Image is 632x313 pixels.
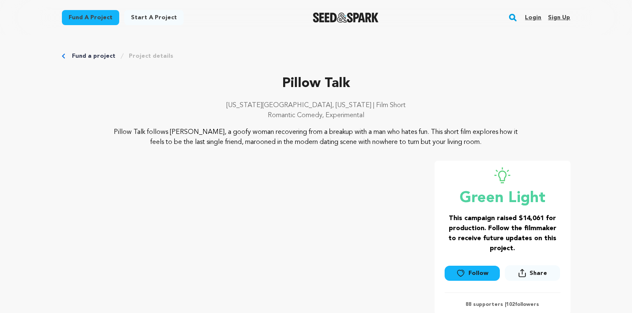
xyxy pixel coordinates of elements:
[62,52,571,60] div: Breadcrumb
[62,110,571,121] p: Romantic Comedy, Experimental
[313,13,379,23] img: Seed&Spark Logo Dark Mode
[124,10,184,25] a: Start a project
[530,269,547,277] span: Share
[525,11,541,24] a: Login
[129,52,173,60] a: Project details
[505,265,560,284] span: Share
[445,190,560,207] p: Green Light
[506,302,515,307] span: 102
[445,301,560,308] p: 88 supporters | followers
[113,127,519,147] p: Pillow Talk follows [PERSON_NAME], a goofy woman recovering from a breakup with a man who hates f...
[62,10,119,25] a: Fund a project
[62,74,571,94] p: Pillow Talk
[62,100,571,110] p: [US_STATE][GEOGRAPHIC_DATA], [US_STATE] | Film Short
[505,265,560,281] button: Share
[548,11,570,24] a: Sign up
[445,266,500,281] a: Follow
[72,52,115,60] a: Fund a project
[445,213,560,254] h3: This campaign raised $14,061 for production. Follow the filmmaker to receive future updates on th...
[313,13,379,23] a: Seed&Spark Homepage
